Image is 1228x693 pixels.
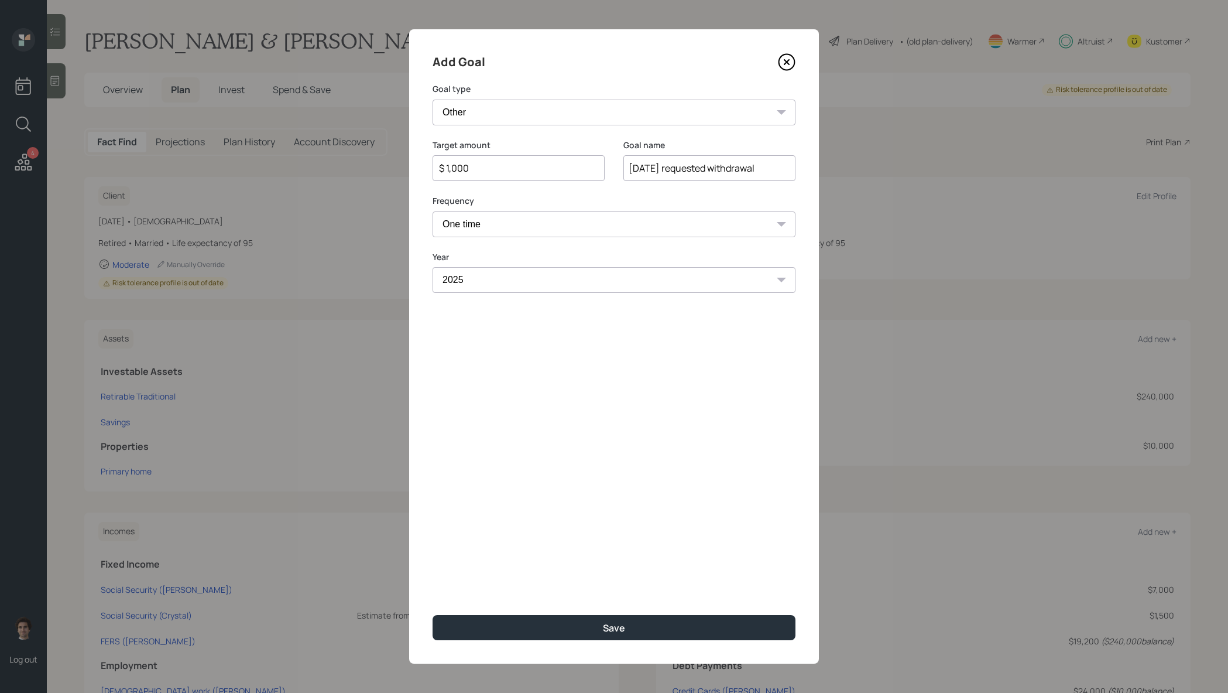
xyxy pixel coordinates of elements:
[433,53,485,71] h4: Add Goal
[433,195,795,207] label: Frequency
[433,251,795,263] label: Year
[603,622,625,634] div: Save
[433,139,605,151] label: Target amount
[433,83,795,95] label: Goal type
[433,615,795,640] button: Save
[623,139,795,151] label: Goal name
